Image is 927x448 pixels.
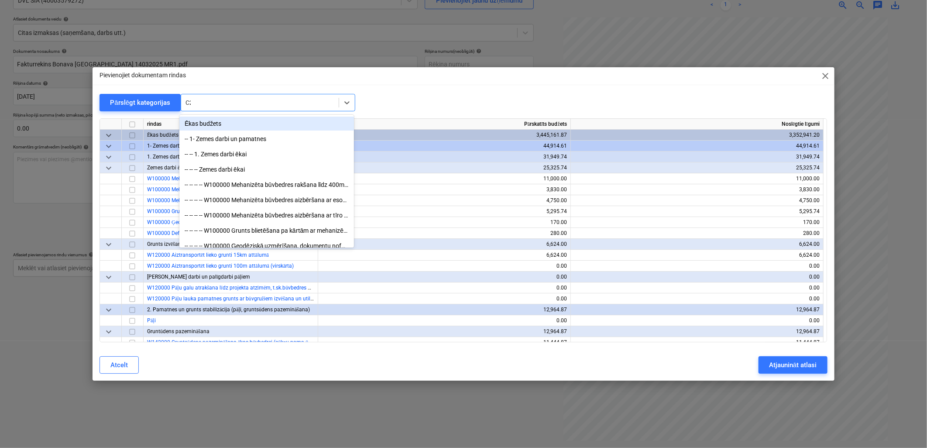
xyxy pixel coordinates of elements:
[179,178,354,192] div: -- -- -- -- W100000 Mehanizēta būvbedres rakšana līdz 400mm virs projekta atzīmes
[147,165,187,171] span: Zemes darbi ēkai
[147,197,472,203] a: W100000 Mehanizēta būvbedres aizbēršana ar tīro smilti (30%), pēc betonēšanas un hidroizolācijas ...
[574,283,820,293] div: 0.00
[147,208,487,214] a: W100000 Grunts blietēšana pa kārtām ar mehanizētām rokas blietēm pēc betonēšanas un hidroizolācij...
[100,71,186,80] p: Pievienojiet dokumentam rindas
[322,239,567,250] div: 6,624.00
[179,224,354,238] div: -- -- -- -- W100000 Grunts blietēšana pa kārtām ar mehanizētām rokas blietēm pēc betonēšanas un h...
[322,326,567,337] div: 12,964.87
[574,173,820,184] div: 11,000.00
[147,154,192,160] span: 1. Zemes darbi ēkai
[147,132,179,138] span: Ēkas budžets
[147,176,324,182] a: W100000 Mehanizēta būvbedres rakšana līdz 400mm virs projekta atzīmes
[103,327,114,337] span: keyboard_arrow_down
[147,339,353,345] span: W142000 Gruntsūdens pazemināšana ēkas būvbedrei (sūkņu noma ūdens atsūknēšanai)
[322,184,567,195] div: 3,830.00
[322,173,567,184] div: 11,000.00
[110,359,128,371] div: Atcelt
[103,239,114,250] span: keyboard_arrow_down
[322,162,567,173] div: 25,325.74
[322,261,567,272] div: 0.00
[574,141,820,152] div: 44,914.61
[147,230,316,236] a: W100000 Deformācijas moduļa mērījums (būvbedres grunts pretestība)
[100,94,181,111] button: Pārslēgt kategorijas
[179,162,354,176] div: -- -- -- Zemes darbi ēkai
[322,272,567,283] div: 0.00
[574,250,820,261] div: 6,624.00
[769,359,817,371] div: Atjaunināt atlasi
[821,71,831,81] span: close
[147,186,463,193] a: W100000 Mehanizēta būvbedres aizbēršana ar esošo grunti, pēc betonēšanas un hidroizolācijas darbu...
[574,304,820,315] div: 12,964.87
[322,250,567,261] div: 6,624.00
[322,206,567,217] div: 5,295.74
[322,217,567,228] div: 170.00
[103,272,114,283] span: keyboard_arrow_down
[103,141,114,152] span: keyboard_arrow_down
[322,130,567,141] div: 3,445,161.87
[100,356,139,374] button: Atcelt
[322,195,567,206] div: 4,750.00
[147,263,294,269] a: W120000 Aiztransportēt lieko grunti 100m attālumā (virskārta)
[883,406,927,448] iframe: Chat Widget
[574,261,820,272] div: 0.00
[322,141,567,152] div: 44,914.61
[574,206,820,217] div: 5,295.74
[322,304,567,315] div: 12,964.87
[179,117,354,131] div: Ēkas budžets
[574,152,820,162] div: 31,949.74
[574,315,820,326] div: 0.00
[179,193,354,207] div: -- -- -- -- W100000 Mehanizēta būvbedres aizbēršana ar esošo grunti, pēc betonēšanas un hidroizol...
[103,152,114,162] span: keyboard_arrow_down
[103,163,114,173] span: keyboard_arrow_down
[144,119,318,130] div: rindas
[179,239,354,253] div: -- -- -- -- W100000 Ģeodēziskā uzmērīšana, dokumentu noformēšana
[574,228,820,239] div: 280.00
[179,147,354,161] div: -- -- 1. Zemes darbi ēkai
[147,241,184,247] span: Grunts izvēšana
[322,228,567,239] div: 280.00
[574,337,820,348] div: 11,444.87
[147,296,325,302] a: W120000 Pāļu lauka pamatnes grunts ar būvgružiem izvēšana un utilizācija
[574,293,820,304] div: 0.00
[322,283,567,293] div: 0.00
[147,219,288,225] a: W100000 Ģeodēziskā uzmērīšana, dokumentu noformēšana
[147,143,215,149] span: 1- Zemes darbi un pamatnes
[103,130,114,141] span: keyboard_arrow_down
[147,274,250,280] span: Zemes darbi un palīgdarbi pāļiem
[574,217,820,228] div: 170.00
[322,337,567,348] div: 11,444.87
[574,272,820,283] div: 0.00
[147,285,420,291] a: W120000 Pāļu galu atrakšana līdz projekta atzīmēm, t.sk.būvbedres apakšas planēšana, pielīdzināša...
[147,307,310,313] span: 2. Pamatnes un grunts stabilizācija (pāļi, gruntsūdens pazemināšana)
[179,132,354,146] div: -- 1- Zemes darbi un pamatnes
[574,239,820,250] div: 6,624.00
[322,152,567,162] div: 31,949.74
[147,317,156,324] a: Pāļi
[318,119,571,130] div: Pārskatīts budžets
[574,130,820,141] div: 3,352,941.20
[322,293,567,304] div: 0.00
[179,208,354,222] div: -- -- -- -- W100000 Mehanizēta būvbedres aizbēršana ar tīro smilti (30%), pēc betonēšanas un hidr...
[571,119,824,130] div: Noslēgtie līgumi
[147,252,269,258] a: W120000 Aiztransportēt lieko grunti 15km attālumā
[574,162,820,173] div: 25,325.74
[110,97,170,108] div: Pārslēgt kategorijas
